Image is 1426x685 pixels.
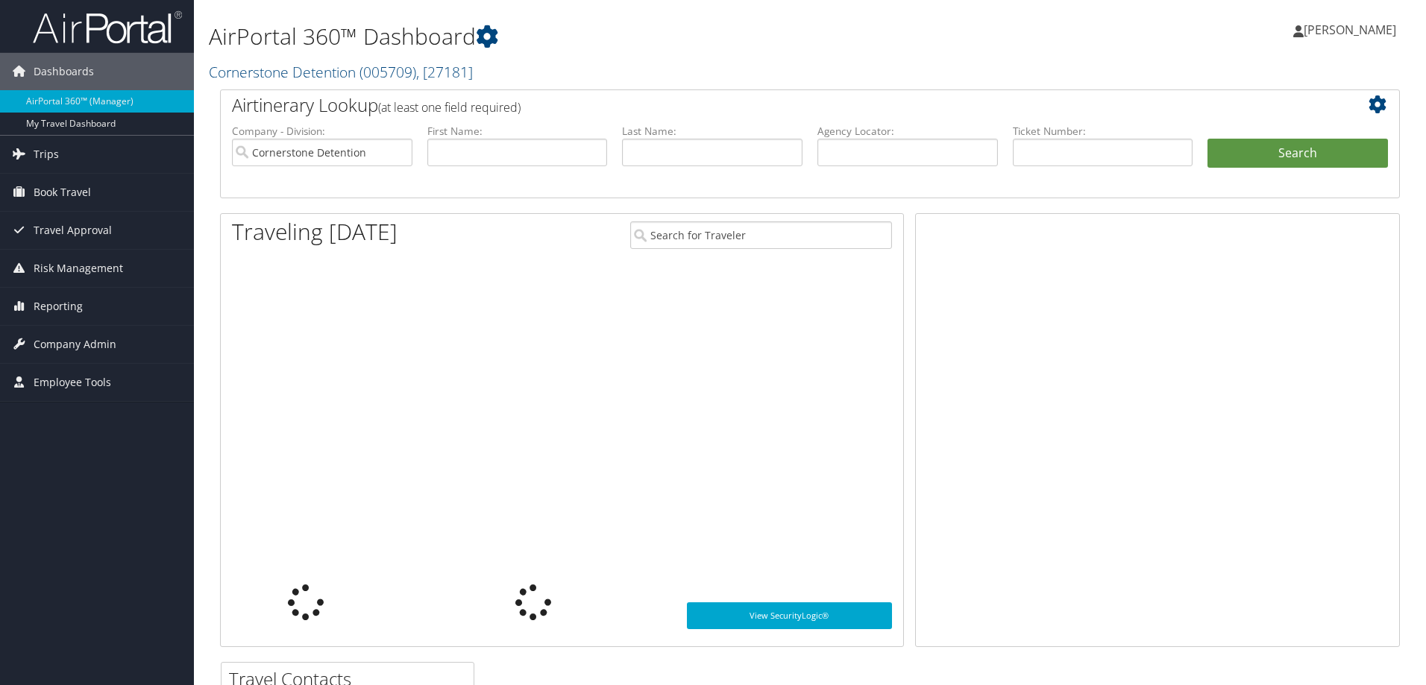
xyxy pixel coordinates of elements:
[209,62,473,82] a: Cornerstone Detention
[33,10,182,45] img: airportal-logo.png
[232,92,1290,118] h2: Airtinerary Lookup
[232,124,412,139] label: Company - Division:
[427,124,608,139] label: First Name:
[630,221,892,249] input: Search for Traveler
[359,62,416,82] span: ( 005709 )
[209,21,1011,52] h1: AirPortal 360™ Dashboard
[34,288,83,325] span: Reporting
[1293,7,1411,52] a: [PERSON_NAME]
[1304,22,1396,38] span: [PERSON_NAME]
[232,216,398,247] h1: Traveling [DATE]
[34,53,94,90] span: Dashboards
[34,326,116,363] span: Company Admin
[817,124,998,139] label: Agency Locator:
[34,136,59,173] span: Trips
[34,174,91,211] span: Book Travel
[378,99,521,116] span: (at least one field required)
[34,364,111,401] span: Employee Tools
[34,250,123,287] span: Risk Management
[622,124,802,139] label: Last Name:
[416,62,473,82] span: , [ 27181 ]
[1013,124,1193,139] label: Ticket Number:
[1207,139,1388,168] button: Search
[34,212,112,249] span: Travel Approval
[687,602,892,629] a: View SecurityLogic®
